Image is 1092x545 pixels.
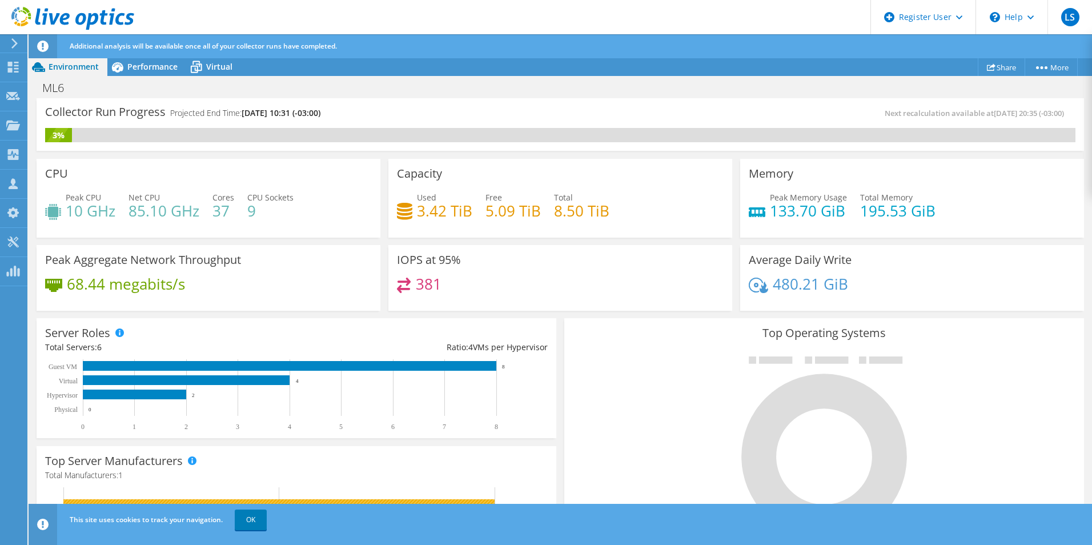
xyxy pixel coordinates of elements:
h4: 480.21 GiB [773,278,848,290]
h3: Top Server Manufacturers [45,455,183,467]
span: Virtual [206,61,232,72]
span: Performance [127,61,178,72]
div: Ratio: VMs per Hypervisor [296,341,548,354]
text: Physical [54,406,78,414]
h4: 10 GHz [66,205,115,217]
span: [DATE] 10:31 (-03:00) [242,107,320,118]
span: Cores [212,192,234,203]
h3: Server Roles [45,327,110,339]
h1: ML6 [37,82,82,94]
h3: Peak Aggregate Network Throughput [45,254,241,266]
text: 2 [184,423,188,431]
span: LS [1061,8,1079,26]
text: 8 [495,423,498,431]
span: Peak CPU [66,192,101,203]
h3: IOPS at 95% [397,254,461,266]
h4: 195.53 GiB [860,205,936,217]
h4: 133.70 GiB [770,205,847,217]
text: 6 [391,423,395,431]
text: 8 [502,364,505,370]
text: 3 [236,423,239,431]
h4: 85.10 GHz [129,205,199,217]
span: Environment [49,61,99,72]
text: 5 [339,423,343,431]
text: Hypervisor [47,391,78,399]
h4: Total Manufacturers: [45,469,548,482]
div: 3% [45,129,72,142]
span: 1 [118,470,123,480]
text: 0 [81,423,85,431]
text: 7 [443,423,446,431]
span: This site uses cookies to track your navigation. [70,515,223,524]
span: Total Memory [860,192,913,203]
text: Guest VM [49,363,77,371]
h3: Capacity [397,167,442,180]
h4: 381 [416,278,441,290]
span: Net CPU [129,192,160,203]
span: 4 [468,342,473,352]
text: 4 [296,378,299,384]
a: More [1025,58,1078,76]
span: [DATE] 20:35 (-03:00) [994,108,1064,118]
text: 1 [133,423,136,431]
span: Used [417,192,436,203]
span: 6 [97,342,102,352]
span: CPU Sockets [247,192,294,203]
text: 2 [192,392,195,398]
h4: 68.44 megabits/s [67,278,185,290]
span: Next recalculation available at [885,108,1070,118]
h3: Top Operating Systems [573,327,1075,339]
h4: 9 [247,205,294,217]
h3: Average Daily Write [749,254,852,266]
h3: Memory [749,167,793,180]
text: Virtual [59,377,78,385]
span: Additional analysis will be available once all of your collector runs have completed. [70,41,337,51]
a: Share [978,58,1025,76]
h4: 37 [212,205,234,217]
text: 4 [288,423,291,431]
h4: 5.09 TiB [485,205,541,217]
svg: \n [990,12,1000,22]
h4: 3.42 TiB [417,205,472,217]
span: Free [485,192,502,203]
h3: CPU [45,167,68,180]
h4: Projected End Time: [170,107,320,119]
a: OK [235,510,267,530]
text: 0 [89,407,91,412]
div: Total Servers: [45,341,296,354]
span: Peak Memory Usage [770,192,847,203]
h4: 8.50 TiB [554,205,609,217]
span: Total [554,192,573,203]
